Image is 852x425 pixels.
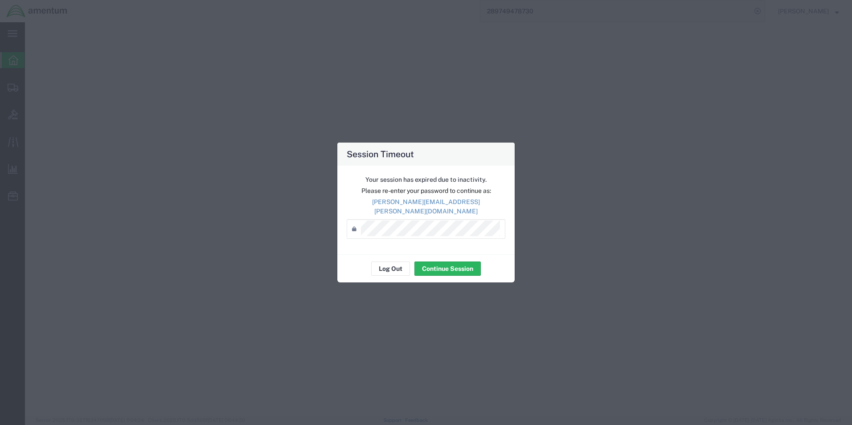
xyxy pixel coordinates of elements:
[371,262,410,276] button: Log Out
[347,147,414,160] h4: Session Timeout
[414,262,481,276] button: Continue Session
[347,186,505,196] p: Please re-enter your password to continue as:
[347,175,505,184] p: Your session has expired due to inactivity.
[347,197,505,216] p: [PERSON_NAME][EMAIL_ADDRESS][PERSON_NAME][DOMAIN_NAME]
